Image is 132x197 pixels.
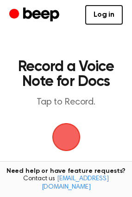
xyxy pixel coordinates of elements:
h1: Record a Voice Note for Docs [17,59,115,89]
span: Contact us [6,175,126,191]
img: Beep Logo [52,123,80,151]
a: Beep [9,6,62,24]
p: Tap to Record. [17,97,115,108]
a: Log in [85,5,123,25]
a: [EMAIL_ADDRESS][DOMAIN_NAME] [42,176,109,190]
